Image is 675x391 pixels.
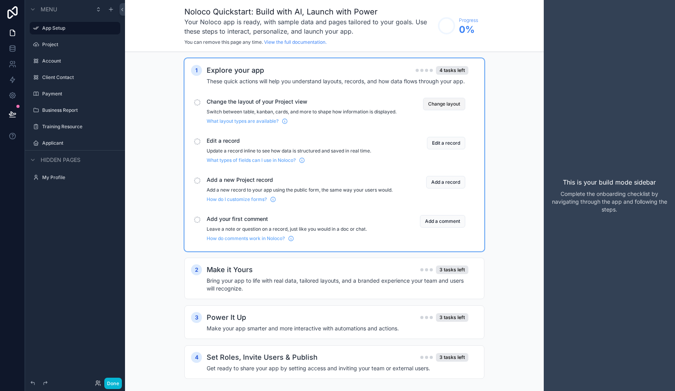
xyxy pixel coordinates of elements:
label: Business Report [42,107,119,113]
label: Client Contact [42,74,119,81]
span: You can remove this page any time. [184,39,263,45]
label: Payment [42,91,119,97]
span: Menu [41,5,57,13]
h3: Your Noloco app is ready, with sample data and pages tailored to your goals. Use these steps to i... [184,17,434,36]
label: Applicant [42,140,119,146]
p: This is your build mode sidebar [563,178,656,187]
span: Hidden pages [41,156,80,164]
label: App Setup [42,25,116,31]
label: Training Resource [42,124,119,130]
span: 0 % [459,23,478,36]
button: Done [104,378,122,389]
label: My Profile [42,174,119,181]
p: Complete the onboarding checklist by navigating through the app and following the steps. [550,190,669,213]
label: Account [42,58,119,64]
a: View the full documentation. [264,39,327,45]
span: Progress [459,17,478,23]
label: Project [42,41,119,48]
h1: Noloco Quickstart: Build with AI, Launch with Power [184,6,434,17]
